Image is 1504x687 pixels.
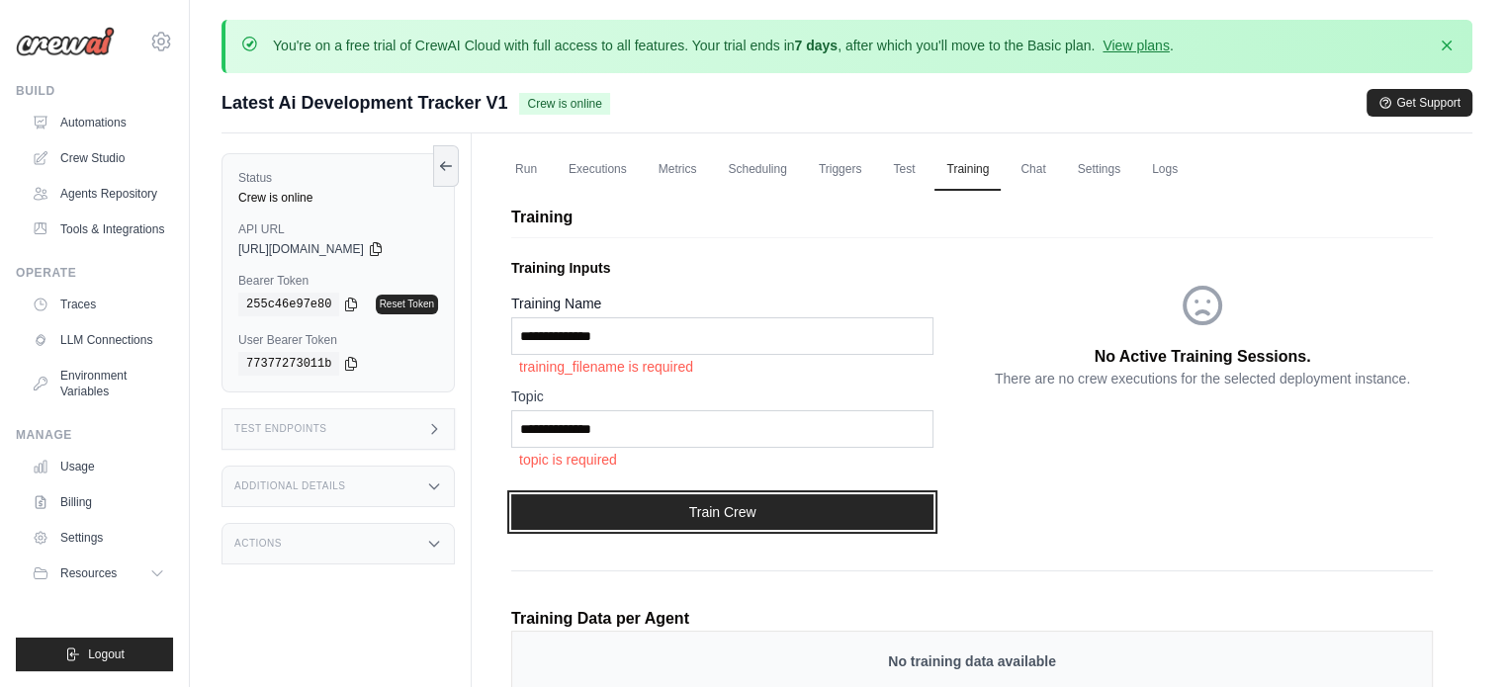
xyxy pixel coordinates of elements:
p: You're on a free trial of CrewAI Cloud with full access to all features. Your trial ends in , aft... [273,36,1174,55]
h3: Actions [234,538,282,550]
span: Crew is online [519,93,609,115]
button: Get Support [1367,89,1472,117]
a: Crew Studio [24,142,173,174]
a: Tools & Integrations [24,214,173,245]
label: Training Name [511,294,933,313]
label: User Bearer Token [238,332,438,348]
strong: 7 days [794,38,838,53]
span: Latest Ai Development Tracker V1 [221,89,507,117]
a: Logs [1140,149,1190,191]
a: Settings [1066,149,1132,191]
div: Build [16,83,173,99]
button: Resources [24,558,173,589]
div: Crew is online [238,190,438,206]
p: Training [511,206,1433,229]
a: Agents Repository [24,178,173,210]
label: Topic [511,386,933,406]
h3: Additional Details [234,480,345,492]
img: Logo [16,27,115,56]
p: topic is required [511,448,933,472]
label: API URL [238,221,438,237]
p: Training Inputs [511,258,972,278]
code: 77377273011b [238,352,339,376]
div: Manage [16,427,173,443]
a: Triggers [807,149,874,191]
a: Chat [1009,149,1057,191]
span: [URL][DOMAIN_NAME] [238,241,364,257]
span: Resources [60,565,117,581]
p: training_filename is required [511,355,933,379]
a: Reset Token [376,295,438,314]
iframe: Chat Widget [1405,592,1504,687]
a: LLM Connections [24,324,173,356]
p: Training Data per Agent [511,607,689,631]
p: No Active Training Sessions. [1094,345,1310,369]
label: Bearer Token [238,273,438,289]
span: Logout [88,646,125,662]
a: Executions [557,149,639,191]
a: Test [881,149,927,191]
a: View plans [1103,38,1169,53]
a: Billing [24,486,173,518]
p: No training data available [532,651,1412,671]
button: Logout [16,638,173,671]
a: Training [934,149,1001,191]
code: 255c46e97e80 [238,293,339,316]
a: Usage [24,451,173,482]
h3: Test Endpoints [234,423,327,435]
a: Traces [24,289,173,320]
a: Metrics [647,149,709,191]
label: Status [238,170,438,186]
a: Scheduling [716,149,798,191]
div: Operate [16,265,173,281]
p: There are no crew executions for the selected deployment instance. [995,369,1410,388]
button: Train Crew [511,494,933,530]
a: Environment Variables [24,360,173,407]
a: Settings [24,522,173,554]
a: Run [503,149,549,191]
a: Automations [24,107,173,138]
